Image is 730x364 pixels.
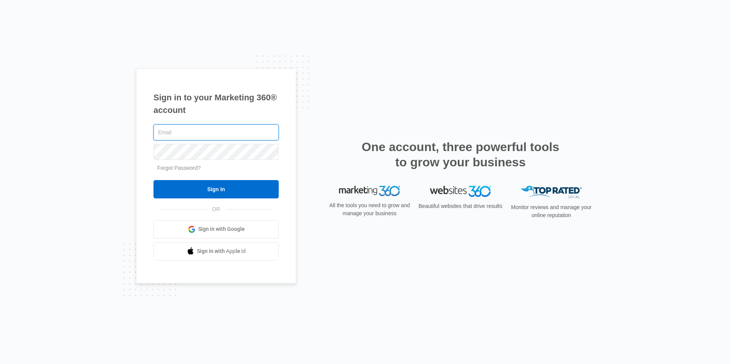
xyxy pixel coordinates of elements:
h1: Sign in to your Marketing 360® account [153,91,279,116]
h2: One account, three powerful tools to grow your business [359,139,562,170]
input: Email [153,124,279,140]
a: Sign in with Google [153,220,279,238]
input: Sign In [153,180,279,198]
span: OR [207,205,226,213]
img: Top Rated Local [521,186,582,198]
a: Forgot Password? [157,165,201,171]
p: Monitor reviews and manage your online reputation [509,203,594,219]
span: Sign in with Google [198,225,245,233]
p: Beautiful websites that drive results [418,202,503,210]
span: Sign in with Apple Id [197,247,246,255]
a: Sign in with Apple Id [153,242,279,261]
p: All the tools you need to grow and manage your business [327,201,412,217]
img: Marketing 360 [339,186,400,196]
img: Websites 360 [430,186,491,197]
